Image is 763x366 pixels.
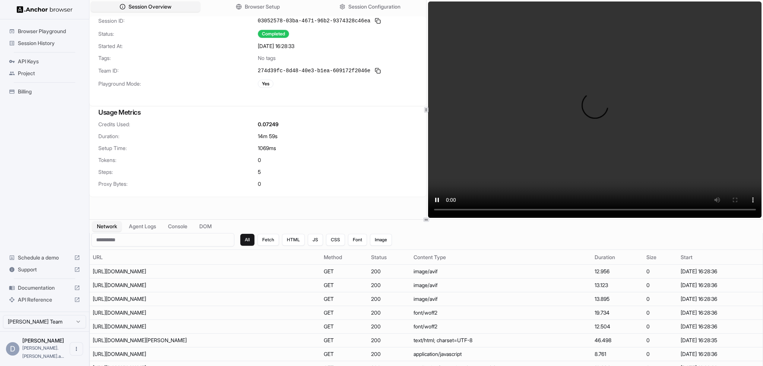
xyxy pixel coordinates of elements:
[592,292,643,306] td: 13.895
[411,306,592,320] td: font/woff2
[321,292,368,306] td: GET
[18,58,80,65] span: API Keys
[592,306,643,320] td: 19.734
[321,265,368,279] td: GET
[678,320,763,334] td: [DATE] 16:28:36
[368,347,411,361] td: 200
[258,133,278,140] span: 14m 59s
[98,54,258,62] span: Tags:
[258,30,289,38] div: Completed
[411,347,592,361] td: application/javascript
[93,295,205,303] div: https://static.wixstatic.com/media/c837a6_a5f904abc9224779abfc65cb53fa6ba7~mv2.jpg/v1/crop/x_158,...
[6,252,83,264] div: Schedule a demo
[282,234,305,246] button: HTML
[368,320,411,334] td: 200
[643,347,678,361] td: 0
[414,254,589,261] div: Content Type
[6,86,83,98] div: Billing
[98,168,258,176] span: Steps:
[6,294,83,306] div: API Reference
[678,334,763,347] td: [DATE] 16:28:35
[678,279,763,292] td: [DATE] 16:28:36
[321,306,368,320] td: GET
[6,37,83,49] div: Session History
[643,334,678,347] td: 0
[92,221,121,232] button: Network
[98,17,258,25] span: Session ID:
[98,67,258,74] span: Team ID:
[371,254,408,261] div: Status
[93,323,205,330] div: https://static.parastorage.com/fonts/v2/af36905f-3c92-4ef9-b0c1-f91432f16ac1/v1/avenir-lt-w01_35-...
[70,342,83,356] button: Open menu
[370,234,392,246] button: Image
[258,17,370,25] span: 03052578-03ba-4671-96b2-9374328c46ea
[368,292,411,306] td: 200
[258,80,273,88] div: Yes
[643,306,678,320] td: 0
[368,306,411,320] td: 200
[98,156,258,164] span: Tokens:
[98,180,258,188] span: Proxy Bytes:
[129,3,171,10] span: Session Overview
[326,234,345,246] button: CSS
[98,30,258,38] span: Status:
[681,254,760,261] div: Start
[592,334,643,347] td: 46.498
[348,3,401,10] span: Session Configuration
[124,221,161,232] button: Agent Logs
[6,282,83,294] div: Documentation
[258,67,370,74] span: 274d39fc-8d48-40e3-b1ea-609172f2046e
[18,296,71,303] span: API Reference
[368,334,411,347] td: 200
[643,292,678,306] td: 0
[348,234,367,246] button: Font
[93,309,205,316] div: https://static.parastorage.com/tag-bundler/api/v1/fonts-cache/googlefont/woff2/s/worksans/v3/z9rX...
[592,279,643,292] td: 13.123
[98,144,258,152] span: Setup Time:
[98,107,417,118] h3: Usage Metrics
[411,279,592,292] td: image/avif
[257,234,279,246] button: Fetch
[18,39,80,47] span: Session History
[18,266,71,273] span: Support
[411,320,592,334] td: font/woff2
[258,144,276,152] span: 1069 ms
[643,320,678,334] td: 0
[98,121,258,128] span: Credits Used:
[308,234,323,246] button: JS
[258,121,279,128] span: 0.07249
[678,265,763,279] td: [DATE] 16:28:36
[18,284,71,292] span: Documentation
[245,3,280,10] span: Browser Setup
[18,28,80,35] span: Browser Playground
[678,292,763,306] td: [DATE] 16:28:36
[195,221,216,232] button: DOM
[22,345,64,359] span: daniel.manco.assistant@gmail.com
[368,279,411,292] td: 200
[411,334,592,347] td: text/html; charset=UTF-8
[6,264,83,276] div: Support
[258,54,276,62] span: No tags
[411,292,592,306] td: image/avif
[98,42,258,50] span: Started At:
[321,279,368,292] td: GET
[258,156,261,164] span: 0
[18,88,80,95] span: Billing
[93,281,205,289] div: https://static.wixstatic.com/media/c7d035ba85f6486680c2facedecdcf4d.png/v1/fill/w_24,h_24,al_c,q_...
[93,350,205,358] div: https://static.parastorage.com/unpkg/react@18.3.1/umd/react.production.min.js
[18,70,80,77] span: Project
[321,320,368,334] td: GET
[258,42,294,50] span: [DATE] 16:28:33
[592,320,643,334] td: 12.504
[411,265,592,279] td: image/avif
[98,80,258,87] span: Playground Mode:
[643,265,678,279] td: 0
[240,234,254,246] button: All
[164,221,192,232] button: Console
[646,254,675,261] div: Size
[6,25,83,37] div: Browser Playground
[258,168,261,176] span: 5
[321,347,368,361] td: GET
[6,342,19,356] div: D
[678,306,763,320] td: [DATE] 16:28:36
